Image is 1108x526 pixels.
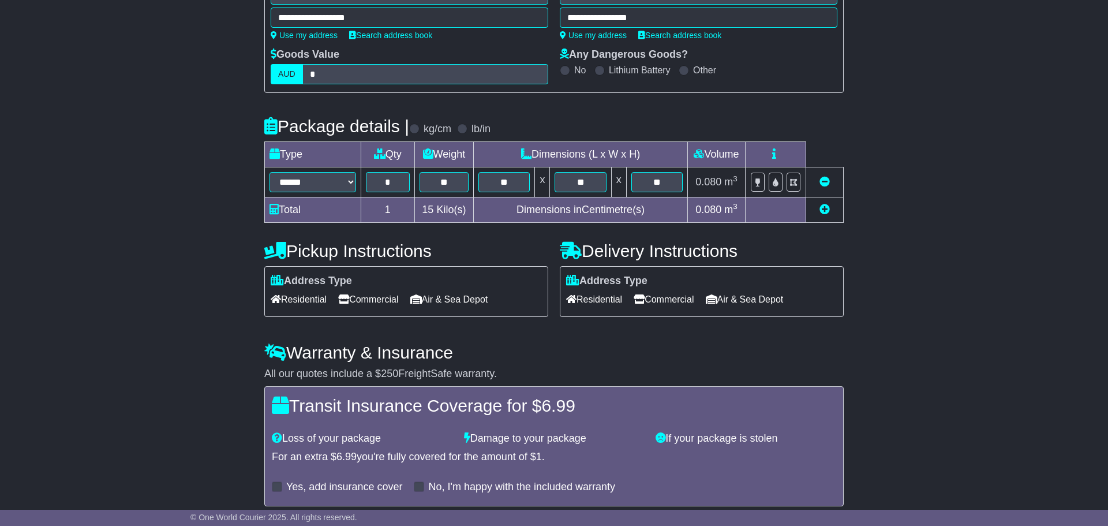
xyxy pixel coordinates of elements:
[265,142,361,167] td: Type
[693,65,716,76] label: Other
[574,65,586,76] label: No
[560,241,844,260] h4: Delivery Instructions
[381,368,398,379] span: 250
[361,142,415,167] td: Qty
[271,49,339,61] label: Goods Value
[706,290,784,308] span: Air & Sea Depot
[695,204,721,215] span: 0.080
[535,167,550,197] td: x
[265,197,361,223] td: Total
[272,451,836,464] div: For an extra $ you're fully covered for the amount of $ .
[474,142,688,167] td: Dimensions (L x W x H)
[687,142,745,167] td: Volume
[264,241,548,260] h4: Pickup Instructions
[286,481,402,494] label: Yes, add insurance cover
[695,176,721,188] span: 0.080
[609,65,671,76] label: Lithium Battery
[471,123,491,136] label: lb/in
[424,123,451,136] label: kg/cm
[724,176,738,188] span: m
[541,396,575,415] span: 6.99
[566,275,647,288] label: Address Type
[733,174,738,183] sup: 3
[271,31,338,40] a: Use my address
[264,343,844,362] h4: Warranty & Insurance
[638,31,721,40] a: Search address book
[271,64,303,84] label: AUD
[566,290,622,308] span: Residential
[560,49,688,61] label: Any Dangerous Goods?
[410,290,488,308] span: Air & Sea Depot
[428,481,615,494] label: No, I'm happy with the included warranty
[560,31,627,40] a: Use my address
[271,275,352,288] label: Address Type
[724,204,738,215] span: m
[266,432,458,445] div: Loss of your package
[458,432,650,445] div: Damage to your package
[474,197,688,223] td: Dimensions in Centimetre(s)
[536,451,542,462] span: 1
[422,204,433,215] span: 15
[819,176,830,188] a: Remove this item
[650,432,842,445] div: If your package is stolen
[264,117,409,136] h4: Package details |
[414,142,474,167] td: Weight
[634,290,694,308] span: Commercial
[338,290,398,308] span: Commercial
[190,513,357,522] span: © One World Courier 2025. All rights reserved.
[271,290,327,308] span: Residential
[349,31,432,40] a: Search address book
[272,396,836,415] h4: Transit Insurance Coverage for $
[733,202,738,211] sup: 3
[264,368,844,380] div: All our quotes include a $ FreightSafe warranty.
[611,167,626,197] td: x
[361,197,415,223] td: 1
[336,451,357,462] span: 6.99
[819,204,830,215] a: Add new item
[414,197,474,223] td: Kilo(s)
